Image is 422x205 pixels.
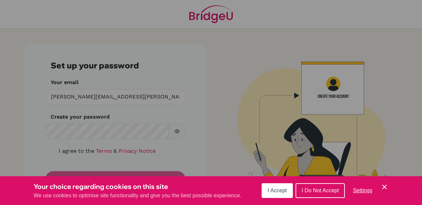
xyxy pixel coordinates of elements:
[348,184,378,197] button: Settings
[296,183,345,198] button: I Do Not Accept
[353,188,372,193] span: Settings
[34,192,242,200] p: We use cookies to optimise site functionality and give you the best possible experience.
[262,183,293,198] button: I Accept
[380,183,388,191] button: Save and close
[34,182,242,192] h3: Your choice regarding cookies on this site
[268,188,287,193] span: I Accept
[302,188,339,193] span: I Do Not Accept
